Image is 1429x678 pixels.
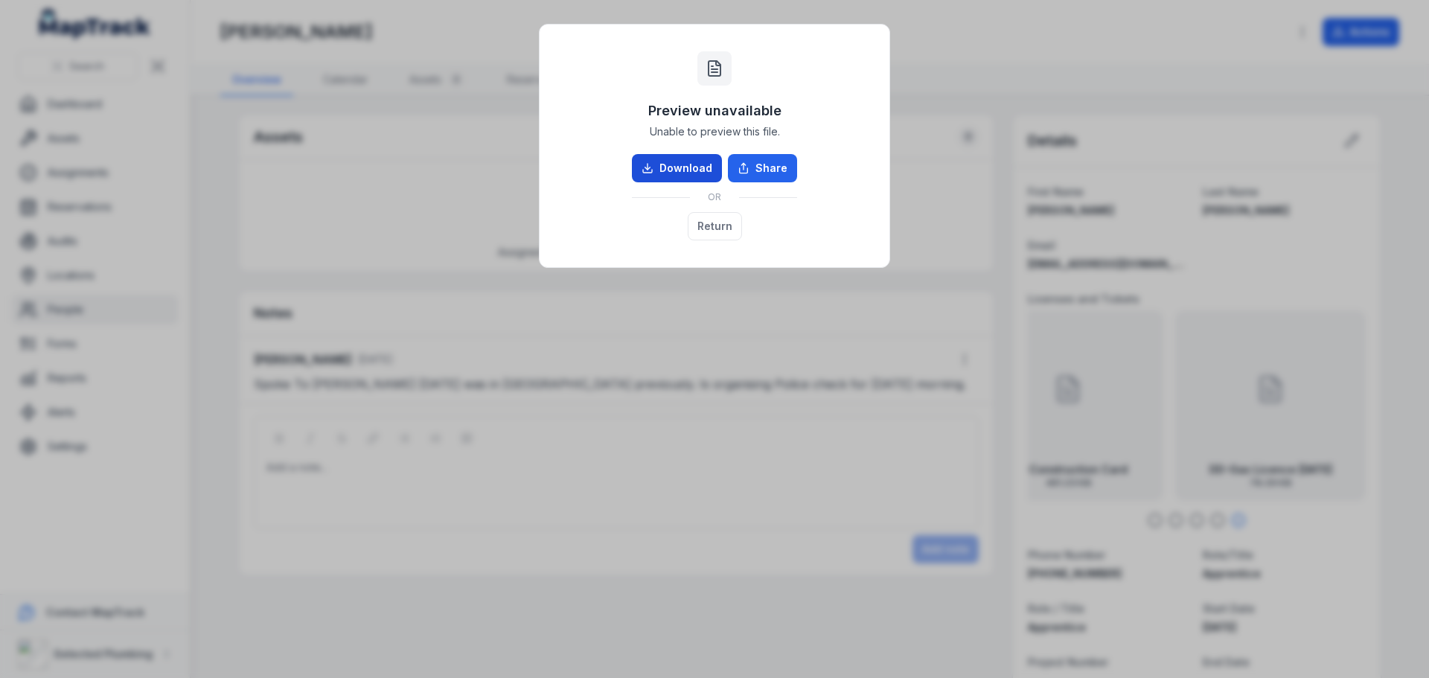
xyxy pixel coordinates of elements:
[650,124,780,139] span: Unable to preview this file.
[632,154,722,182] a: Download
[688,212,742,240] button: Return
[648,100,781,121] h3: Preview unavailable
[728,154,797,182] button: Share
[632,182,797,212] div: OR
